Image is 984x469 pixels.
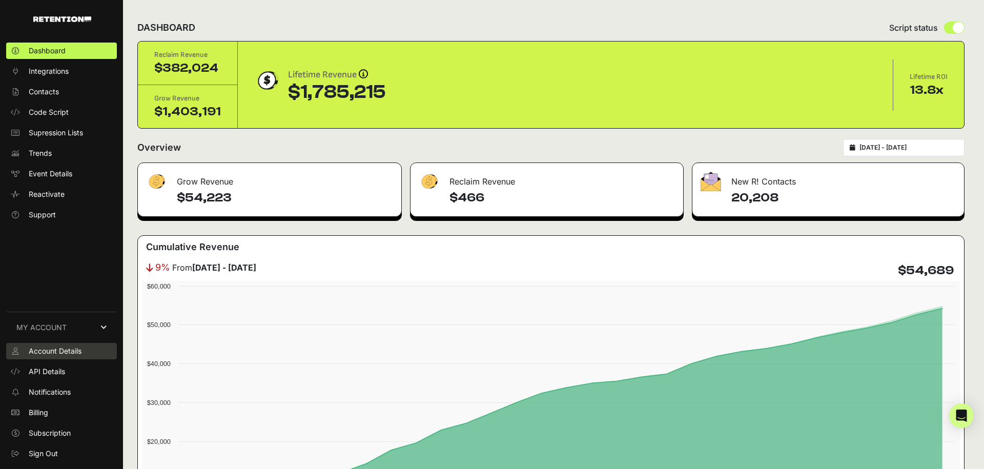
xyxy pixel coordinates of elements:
[192,262,256,273] strong: [DATE] - [DATE]
[889,22,938,34] span: Script status
[6,145,117,161] a: Trends
[155,260,170,275] span: 9%
[146,172,167,192] img: fa-dollar-13500eef13a19c4ab2b9ed9ad552e47b0d9fc28b02b83b90ba0e00f96d6372e9.png
[411,163,683,194] div: Reclaim Revenue
[154,60,221,76] div: $382,024
[29,448,58,459] span: Sign Out
[147,282,171,290] text: $60,000
[29,210,56,220] span: Support
[6,384,117,400] a: Notifications
[419,172,439,192] img: fa-dollar-13500eef13a19c4ab2b9ed9ad552e47b0d9fc28b02b83b90ba0e00f96d6372e9.png
[6,207,117,223] a: Support
[29,148,52,158] span: Trends
[254,68,280,93] img: dollar-coin-05c43ed7efb7bc0c12610022525b4bbbb207c7efeef5aecc26f025e68dcafac9.png
[29,169,72,179] span: Event Details
[29,428,71,438] span: Subscription
[949,403,974,428] div: Open Intercom Messenger
[29,407,48,418] span: Billing
[177,190,393,206] h4: $54,223
[898,262,954,279] h4: $54,689
[6,63,117,79] a: Integrations
[288,82,386,103] div: $1,785,215
[154,104,221,120] div: $1,403,191
[137,140,181,155] h2: Overview
[29,128,83,138] span: Supression Lists
[29,46,66,56] span: Dashboard
[29,66,69,76] span: Integrations
[6,84,117,100] a: Contacts
[16,322,67,333] span: MY ACCOUNT
[138,163,401,194] div: Grow Revenue
[6,312,117,343] a: MY ACCOUNT
[6,43,117,59] a: Dashboard
[701,172,721,191] img: fa-envelope-19ae18322b30453b285274b1b8af3d052b27d846a4fbe8435d1a52b978f639a2.png
[449,190,675,206] h4: $466
[146,240,239,254] h3: Cumulative Revenue
[29,189,65,199] span: Reactivate
[147,321,171,329] text: $50,000
[29,87,59,97] span: Contacts
[6,186,117,202] a: Reactivate
[147,360,171,368] text: $40,000
[6,166,117,182] a: Event Details
[29,387,71,397] span: Notifications
[910,82,948,98] div: 13.8x
[6,363,117,380] a: API Details
[6,445,117,462] a: Sign Out
[147,438,171,445] text: $20,000
[147,399,171,406] text: $30,000
[172,261,256,274] span: From
[33,16,91,22] img: Retention.com
[288,68,386,82] div: Lifetime Revenue
[154,93,221,104] div: Grow Revenue
[6,104,117,120] a: Code Script
[731,190,956,206] h4: 20,208
[29,366,65,377] span: API Details
[154,50,221,60] div: Reclaim Revenue
[6,343,117,359] a: Account Details
[910,72,948,82] div: Lifetime ROI
[137,21,195,35] h2: DASHBOARD
[6,425,117,441] a: Subscription
[6,125,117,141] a: Supression Lists
[692,163,964,194] div: New R! Contacts
[6,404,117,421] a: Billing
[29,346,81,356] span: Account Details
[29,107,69,117] span: Code Script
